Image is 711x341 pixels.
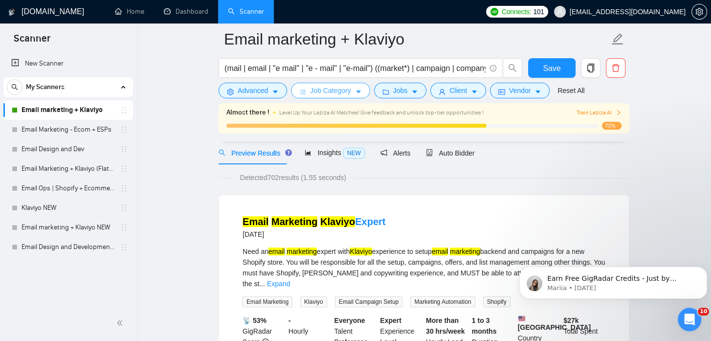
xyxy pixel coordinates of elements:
[22,179,114,198] a: Email Ops | Shopify + Ecommerce
[581,58,600,78] button: copy
[490,8,498,16] img: upwork-logo.png
[272,88,279,95] span: caret-down
[243,228,385,240] div: [DATE]
[259,280,265,288] span: ...
[380,317,401,324] b: Expert
[243,296,292,307] span: Email Marketing
[490,83,550,98] button: idcardVendorcaret-down
[503,64,522,72] span: search
[7,84,22,91] span: search
[380,149,387,156] span: notification
[226,107,269,118] span: Almost there !
[3,54,133,73] li: New Scanner
[483,296,511,307] span: Shopify
[380,149,411,157] span: Alerts
[509,85,531,96] span: Vendor
[528,58,576,78] button: Save
[439,88,445,95] span: user
[374,83,427,98] button: folderJobscaret-down
[343,148,365,159] span: NEW
[350,248,372,255] mark: Klaviyo
[577,108,622,117] button: Train Laziza AI
[393,85,408,96] span: Jobs
[219,149,289,157] span: Preview Results
[534,88,541,95] span: caret-down
[219,149,225,156] span: search
[22,218,114,237] a: Email marketing + Klaviyo NEW
[243,216,268,227] mark: Email
[606,64,625,72] span: delete
[243,246,605,289] div: Need an expert with experience to setup backend and campaigns for a new Shopify store. You will b...
[243,216,385,227] a: Email Marketing KlaviyoExpert
[691,8,707,16] a: setting
[430,83,486,98] button: userClientcaret-down
[115,7,144,16] a: homeHome
[503,58,522,78] button: search
[22,159,114,179] a: Email Marketing + Klaviyo (Flat Logic)
[616,110,622,115] span: right
[299,88,306,95] span: bars
[472,317,497,335] b: 1 to 3 months
[8,4,15,20] img: logo
[120,165,128,173] span: holder
[581,64,600,72] span: copy
[557,85,584,96] a: Reset All
[22,100,114,120] a: Email marketing + Klaviyo
[279,109,484,116] span: Level Up Your Laziza AI Matches! Give feedback and unlock top-tier opportunities !
[224,27,609,51] input: Scanner name...
[426,317,465,335] b: More than 30 hrs/week
[310,85,351,96] span: Job Category
[287,248,316,255] mark: marketing
[120,204,128,212] span: holder
[268,248,285,255] mark: email
[305,149,311,156] span: area-chart
[116,318,126,328] span: double-left
[411,88,418,95] span: caret-down
[26,77,65,97] span: My Scanners
[22,198,114,218] a: Klaviyo NEW
[22,139,114,159] a: Email Design and Dev
[563,317,578,324] b: $ 27k
[502,6,531,17] span: Connects:
[606,58,625,78] button: delete
[219,83,287,98] button: settingAdvancedcaret-down
[556,8,563,15] span: user
[426,149,474,157] span: Auto Bidder
[120,224,128,231] span: holder
[533,6,544,17] span: 101
[11,54,125,73] a: New Scanner
[284,148,293,157] div: Tooltip anchor
[355,88,362,95] span: caret-down
[335,296,403,307] span: Email Campaign Setup
[410,296,475,307] span: Marketing Automation
[271,216,317,227] mark: Marketing
[120,126,128,134] span: holder
[518,315,525,322] img: 🇺🇸
[228,7,264,16] a: searchScanner
[334,317,365,324] b: Everyone
[289,317,291,324] b: -
[164,7,208,16] a: dashboardDashboard
[471,88,478,95] span: caret-down
[432,248,448,255] mark: email
[227,88,234,95] span: setting
[602,122,622,130] span: 70%
[291,83,370,98] button: barsJob Categorycaret-down
[698,308,709,316] span: 10
[300,296,327,307] span: Klaviyo
[611,33,624,45] span: edit
[22,237,114,257] a: Email Design and Development (Structured Logic)
[120,145,128,153] span: holder
[691,4,707,20] button: setting
[382,88,389,95] span: folder
[233,172,353,183] span: Detected 702 results (1.55 seconds)
[120,184,128,192] span: holder
[7,79,22,95] button: search
[238,85,268,96] span: Advanced
[243,317,267,324] b: 📡 53%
